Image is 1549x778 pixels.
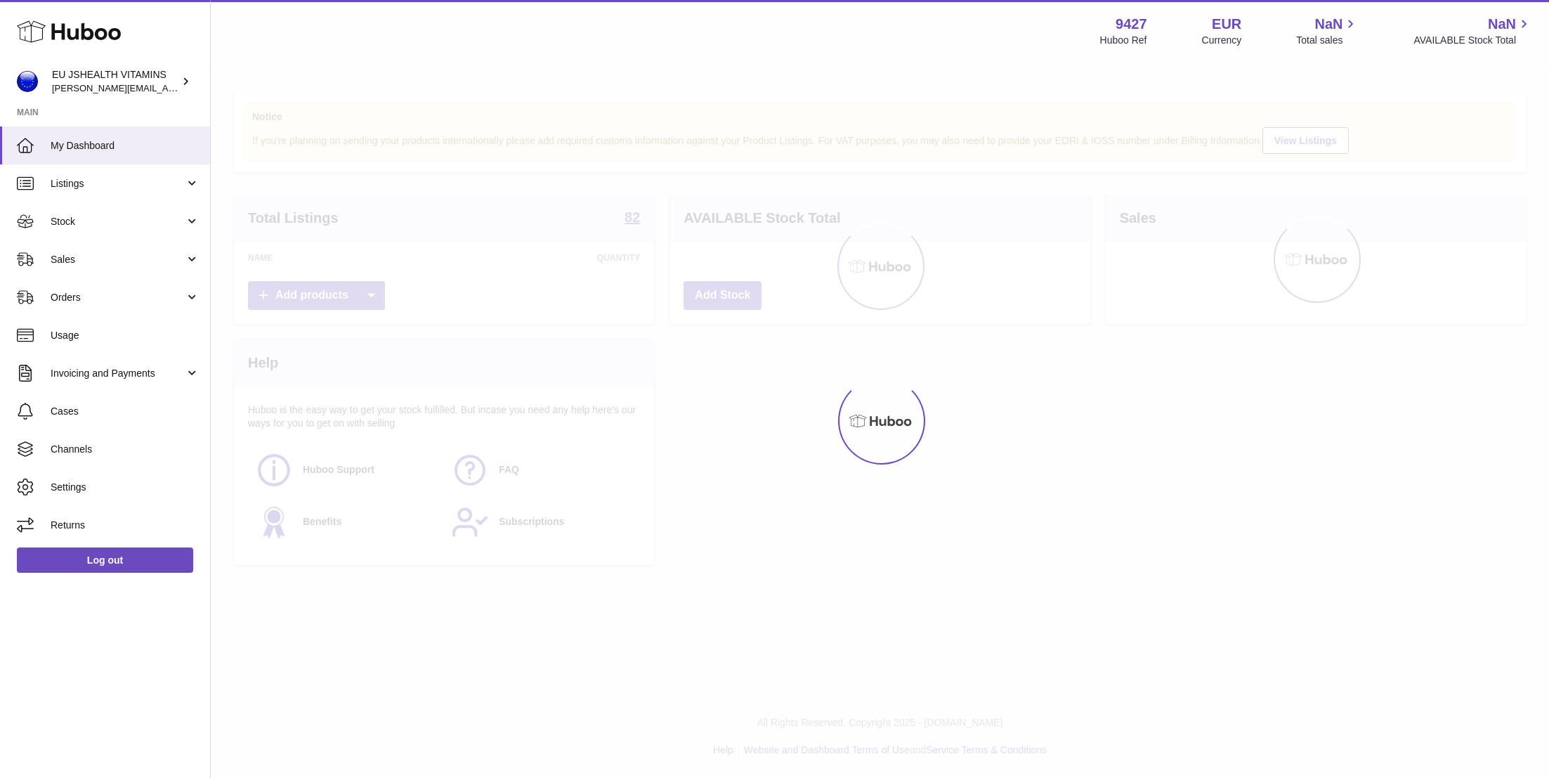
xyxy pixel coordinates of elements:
[17,71,38,92] img: laura@jessicasepel.com
[51,405,200,418] span: Cases
[17,547,193,573] a: Log out
[51,253,185,266] span: Sales
[1212,15,1241,34] strong: EUR
[1413,15,1532,47] a: NaN AVAILABLE Stock Total
[1116,15,1147,34] strong: 9427
[1296,15,1359,47] a: NaN Total sales
[1488,15,1516,34] span: NaN
[1413,34,1532,47] span: AVAILABLE Stock Total
[51,139,200,153] span: My Dashboard
[51,291,185,304] span: Orders
[52,82,282,93] span: [PERSON_NAME][EMAIL_ADDRESS][DOMAIN_NAME]
[52,68,178,95] div: EU JSHEALTH VITAMINS
[1202,34,1242,47] div: Currency
[1100,34,1147,47] div: Huboo Ref
[51,443,200,456] span: Channels
[51,329,200,342] span: Usage
[51,519,200,532] span: Returns
[1314,15,1342,34] span: NaN
[51,215,185,228] span: Stock
[51,481,200,494] span: Settings
[51,177,185,190] span: Listings
[51,367,185,380] span: Invoicing and Payments
[1296,34,1359,47] span: Total sales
